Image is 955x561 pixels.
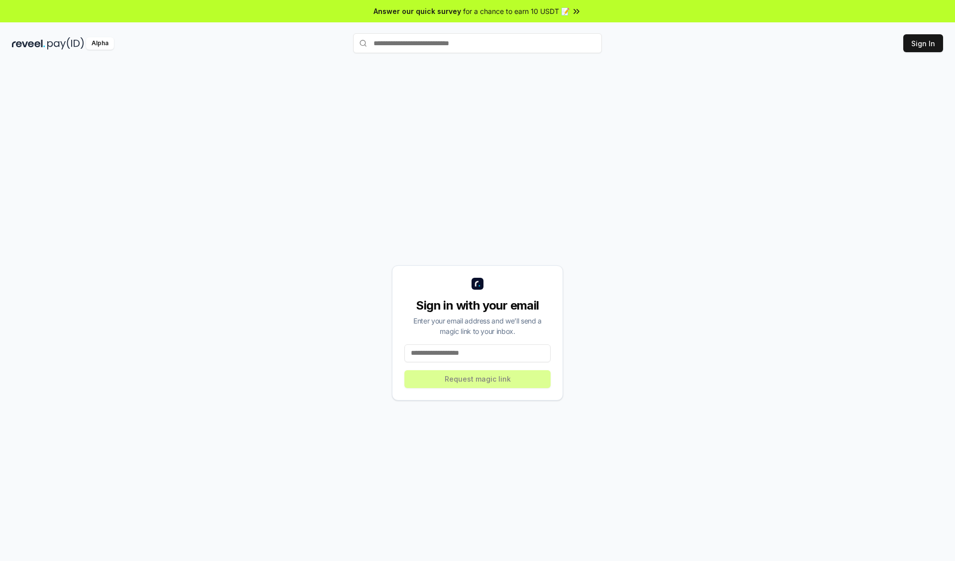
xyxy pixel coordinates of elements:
span: for a chance to earn 10 USDT 📝 [463,6,570,16]
img: logo_small [472,278,483,290]
div: Sign in with your email [404,298,551,314]
span: Answer our quick survey [374,6,461,16]
img: reveel_dark [12,37,45,50]
img: pay_id [47,37,84,50]
button: Sign In [903,34,943,52]
div: Enter your email address and we’ll send a magic link to your inbox. [404,316,551,336]
div: Alpha [86,37,114,50]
